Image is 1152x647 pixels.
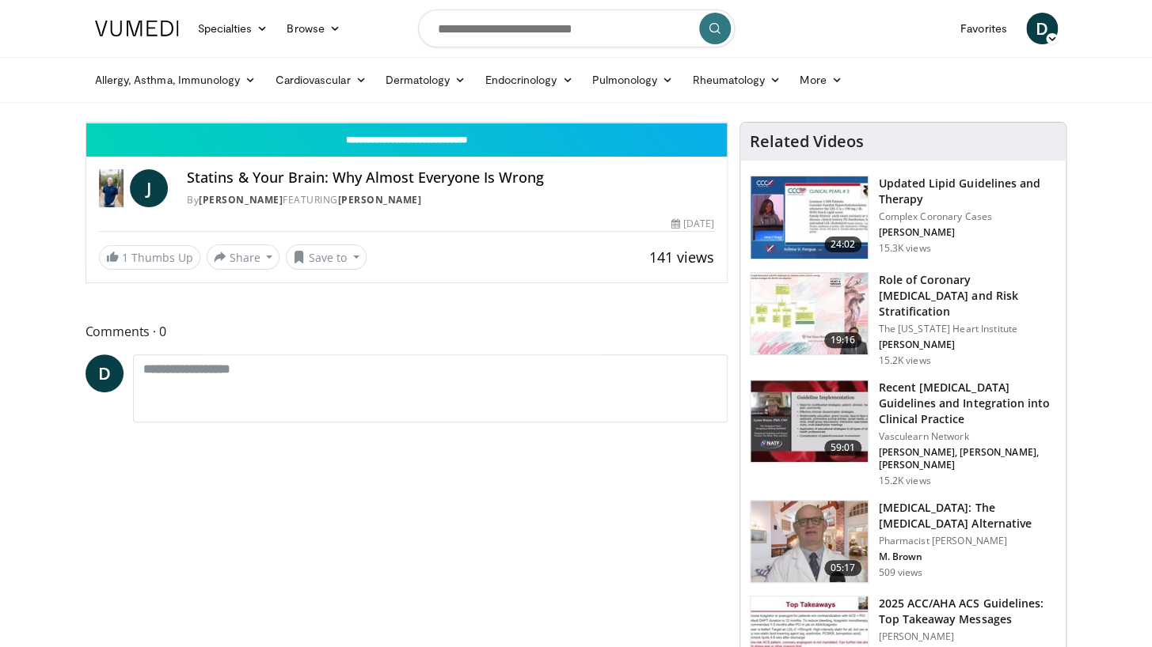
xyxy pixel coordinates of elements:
p: [PERSON_NAME] [878,339,1056,351]
a: 19:16 Role of Coronary [MEDICAL_DATA] and Risk Stratification The [US_STATE] Heart Institute [PER... [750,272,1056,367]
a: J [130,169,168,207]
p: 15.2K views [878,354,930,367]
p: [PERSON_NAME] [878,630,1056,643]
img: 1efa8c99-7b8a-4ab5-a569-1c219ae7bd2c.150x105_q85_crop-smart_upscale.jpg [751,273,868,355]
a: D [86,354,124,392]
img: 77f671eb-9394-4acc-bc78-a9f077f94e00.150x105_q85_crop-smart_upscale.jpg [751,176,868,259]
a: Endocrinology [475,64,582,96]
a: 05:17 [MEDICAL_DATA]: The [MEDICAL_DATA] Alternative Pharmacist [PERSON_NAME] M. Brown 509 views [750,500,1056,584]
span: 1 [122,250,128,265]
img: VuMedi Logo [95,21,179,36]
a: D [1026,13,1058,44]
a: Cardiovascular [265,64,375,96]
a: Dermatology [376,64,476,96]
p: 15.2K views [878,475,930,487]
img: ce9609b9-a9bf-4b08-84dd-8eeb8ab29fc6.150x105_q85_crop-smart_upscale.jpg [751,501,868,583]
p: [PERSON_NAME], [PERSON_NAME], [PERSON_NAME] [878,446,1056,471]
div: By FEATURING [187,193,714,207]
h4: Statins & Your Brain: Why Almost Everyone Is Wrong [187,169,714,187]
p: Pharmacist [PERSON_NAME] [878,535,1056,547]
a: Pulmonology [582,64,682,96]
h3: Recent [MEDICAL_DATA] Guidelines and Integration into Clinical Practice [878,380,1056,427]
a: [PERSON_NAME] [199,193,283,206]
div: [DATE] [671,217,714,231]
a: 24:02 Updated Lipid Guidelines and Therapy Complex Coronary Cases [PERSON_NAME] 15.3K views [750,176,1056,259]
a: More [790,64,851,96]
a: 1 Thumbs Up [99,245,200,270]
span: Comments 0 [86,321,728,342]
p: 15.3K views [878,242,930,255]
span: 24:02 [824,236,862,252]
a: Favorites [951,13,1017,44]
p: 509 views [878,566,922,579]
a: [PERSON_NAME] [337,193,421,206]
span: 141 views [649,248,714,267]
input: Search topics, interventions [418,9,735,47]
a: Browse [277,13,350,44]
h3: Role of Coronary [MEDICAL_DATA] and Risk Stratification [878,272,1056,320]
p: M. Brown [878,551,1056,563]
p: Complex Coronary Cases [878,210,1056,223]
a: 59:01 Recent [MEDICAL_DATA] Guidelines and Integration into Clinical Practice Vasculearn Network ... [750,380,1056,487]
span: 19:16 [824,332,862,348]
img: Dr. Jordan Rennicke [99,169,124,207]
p: The [US_STATE] Heart Institute [878,323,1056,335]
span: 59:01 [824,440,862,456]
button: Save to [286,244,367,270]
a: Specialties [188,13,278,44]
button: Share [207,244,280,270]
a: Rheumatology [682,64,790,96]
h3: Updated Lipid Guidelines and Therapy [878,176,1056,207]
h3: 2025 ACC/AHA ACS Guidelines: Top Takeaway Messages [878,596,1056,627]
a: Allergy, Asthma, Immunology [86,64,266,96]
h3: [MEDICAL_DATA]: The [MEDICAL_DATA] Alternative [878,500,1056,532]
p: Vasculearn Network [878,430,1056,443]
p: [PERSON_NAME] [878,226,1056,239]
img: 87825f19-cf4c-4b91-bba1-ce218758c6bb.150x105_q85_crop-smart_upscale.jpg [751,380,868,463]
span: 05:17 [824,560,862,576]
h4: Related Videos [750,132,864,151]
